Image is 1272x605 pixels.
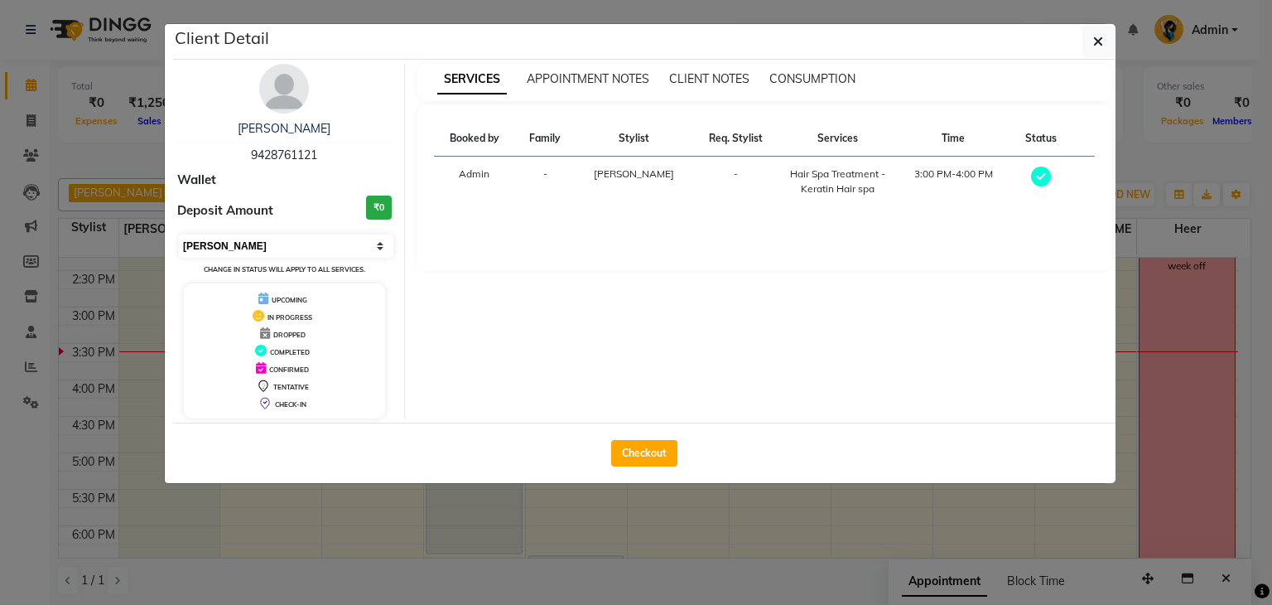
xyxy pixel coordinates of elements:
[273,383,309,391] span: TENTATIVE
[434,157,515,207] td: Admin
[515,157,576,207] td: -
[693,121,779,157] th: Req. Stylist
[669,71,749,86] span: CLIENT NOTES
[177,171,216,190] span: Wallet
[527,71,649,86] span: APPOINTMENT NOTES
[576,121,693,157] th: Stylist
[437,65,507,94] span: SERVICES
[177,201,273,220] span: Deposit Amount
[269,365,309,374] span: CONFIRMED
[275,400,306,409] span: CHECK-IN
[267,313,312,322] span: IN PROGRESS
[272,296,307,304] span: UPCOMING
[175,26,269,51] h5: Client Detail
[1011,121,1072,157] th: Status
[769,71,855,86] span: CONSUMPTION
[896,157,1012,207] td: 3:00 PM-4:00 PM
[779,121,896,157] th: Services
[896,121,1012,157] th: Time
[434,121,515,157] th: Booked by
[515,121,576,157] th: Family
[204,265,365,273] small: Change in status will apply to all services.
[273,331,306,339] span: DROPPED
[251,148,317,162] span: 9428761121
[789,167,886,196] div: Hair Spa Treatment -Keratin Hair spa
[611,440,677,467] button: Checkout
[594,167,674,180] span: [PERSON_NAME]
[238,121,330,136] a: [PERSON_NAME]
[366,196,392,220] h3: ₹0
[693,157,779,207] td: -
[259,64,309,114] img: avatar
[270,348,310,356] span: COMPLETED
